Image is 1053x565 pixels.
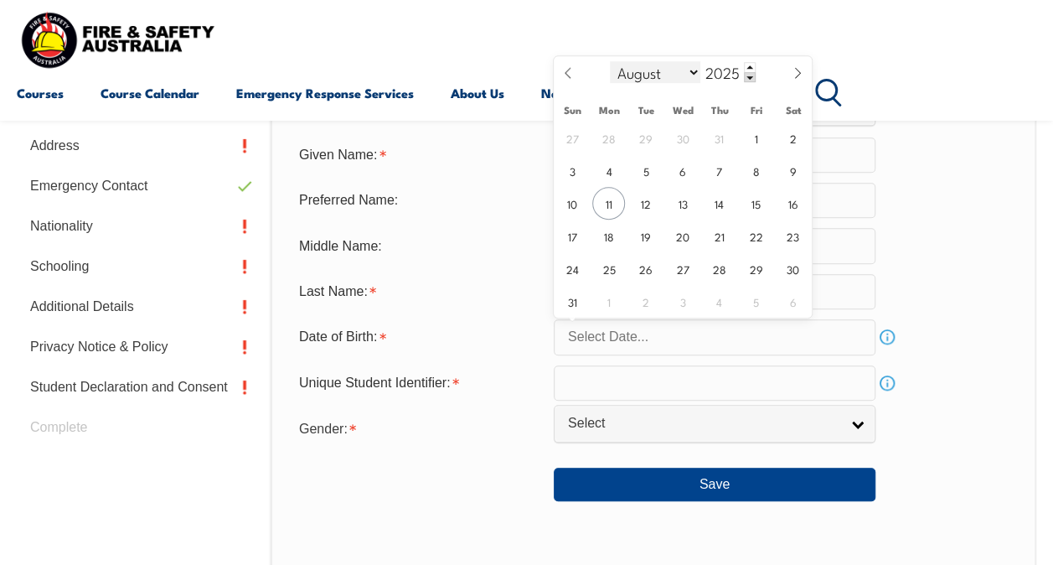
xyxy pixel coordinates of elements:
span: September 4, 2025 [703,285,736,318]
span: August 14, 2025 [703,187,736,220]
span: August 9, 2025 [777,154,809,187]
span: August 8, 2025 [740,154,772,187]
span: August 3, 2025 [555,154,588,187]
span: August 17, 2025 [555,220,588,252]
span: July 30, 2025 [666,122,699,154]
a: Additional Details [17,287,261,327]
span: Select [568,415,839,433]
a: Emergency Contact [17,166,261,206]
span: August 16, 2025 [777,187,809,220]
span: Thu [701,105,738,116]
span: August 23, 2025 [777,220,809,252]
span: August 19, 2025 [629,220,662,252]
span: August 30, 2025 [777,252,809,285]
span: July 28, 2025 [592,122,625,154]
span: August 4, 2025 [592,154,625,187]
span: August 20, 2025 [666,220,699,252]
a: Emergency Response Services [236,73,414,113]
span: August 11, 2025 [592,187,625,220]
span: August 7, 2025 [703,154,736,187]
span: Sat [775,105,812,116]
span: August 22, 2025 [740,220,772,252]
a: Info [875,325,899,349]
input: Year [700,62,756,82]
span: August 18, 2025 [592,220,625,252]
span: Gender: [299,422,348,436]
span: August 1, 2025 [740,122,772,154]
a: About Us [451,73,504,113]
span: August 13, 2025 [666,187,699,220]
span: August 31, 2025 [555,285,588,318]
input: 10 Characters no 1, 0, O or I [554,365,875,401]
a: Student Declaration and Consent [17,367,261,407]
span: September 6, 2025 [777,285,809,318]
button: Save [554,468,875,501]
span: August 6, 2025 [666,154,699,187]
a: Courses [17,73,64,113]
span: September 2, 2025 [629,285,662,318]
span: September 1, 2025 [592,285,625,318]
span: August 21, 2025 [703,220,736,252]
span: Fri [738,105,775,116]
span: August 25, 2025 [592,252,625,285]
div: Middle Name: [286,230,554,262]
span: August 10, 2025 [555,187,588,220]
span: September 5, 2025 [740,285,772,318]
span: Mon [591,105,627,116]
a: Address [17,126,261,166]
span: August 29, 2025 [740,252,772,285]
span: August 24, 2025 [555,252,588,285]
input: Select Date... [554,319,875,355]
span: August 28, 2025 [703,252,736,285]
span: August 15, 2025 [740,187,772,220]
span: July 31, 2025 [703,122,736,154]
a: Privacy Notice & Policy [17,327,261,367]
span: August 27, 2025 [666,252,699,285]
span: July 29, 2025 [629,122,662,154]
div: Preferred Name: [286,184,554,216]
span: Tue [627,105,664,116]
span: September 3, 2025 [666,285,699,318]
div: Unique Student Identifier is required. [286,367,554,399]
a: Nationality [17,206,261,246]
a: News [541,73,574,113]
div: Given Name is required. [286,139,554,171]
a: Info [875,371,899,395]
select: Month [610,61,701,83]
div: Gender is required. [286,411,554,444]
span: Sun [554,105,591,116]
span: July 27, 2025 [555,122,588,154]
span: Wed [664,105,701,116]
span: August 2, 2025 [777,122,809,154]
span: August 26, 2025 [629,252,662,285]
span: August 12, 2025 [629,187,662,220]
span: August 5, 2025 [629,154,662,187]
a: Course Calendar [101,73,199,113]
div: Date of Birth is required. [286,321,554,353]
a: Schooling [17,246,261,287]
div: Last Name is required. [286,276,554,308]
